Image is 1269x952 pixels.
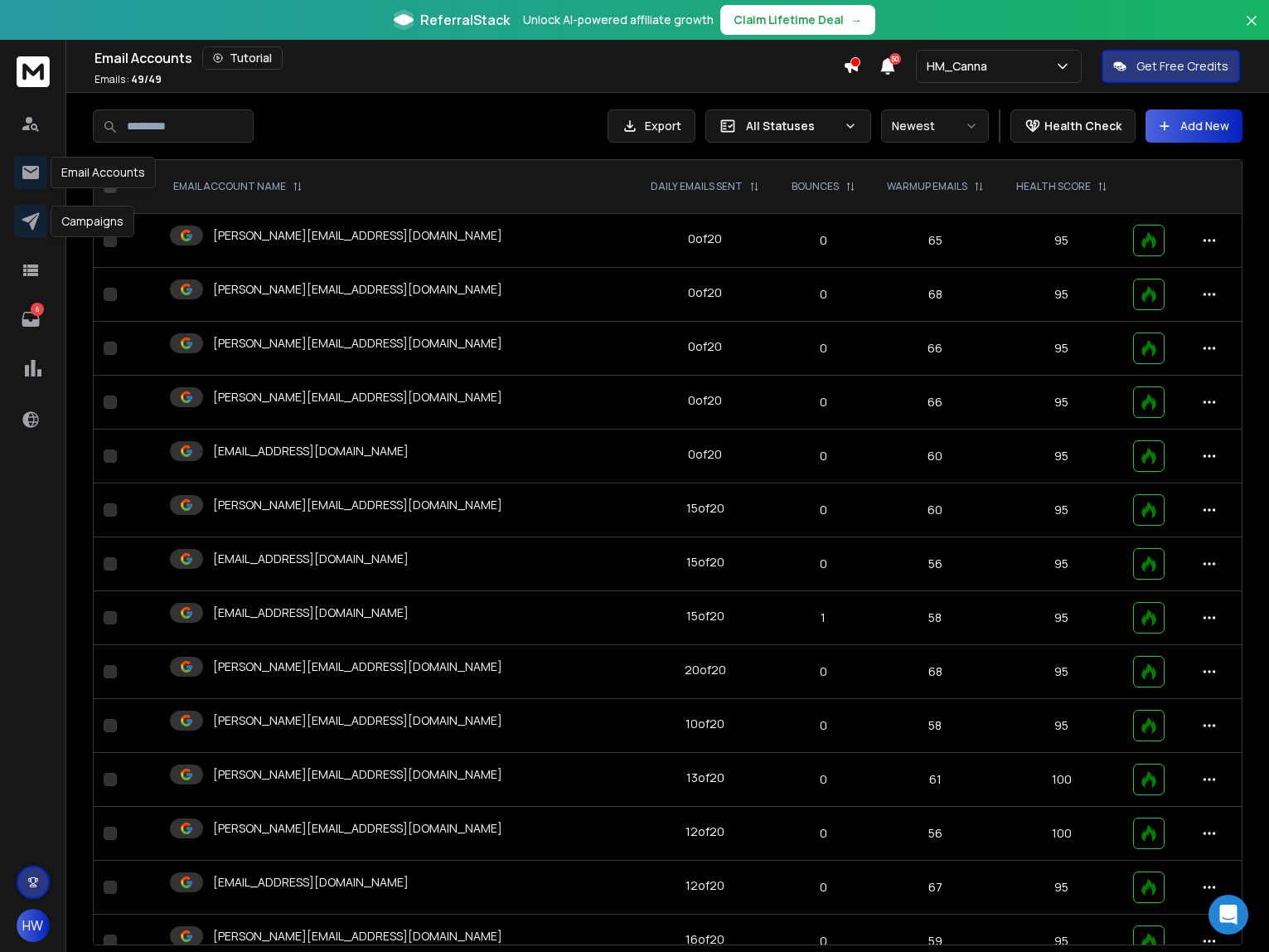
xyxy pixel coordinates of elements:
[213,497,502,513] p: [PERSON_NAME][EMAIL_ADDRESS][DOMAIN_NAME]
[786,556,860,572] p: 0
[870,861,1000,915] td: 67
[685,716,724,732] div: 10 of 20
[927,58,994,75] p: HM_Canna
[1010,109,1136,143] button: Health Check
[887,180,967,193] p: WARMUP EMAILS
[213,227,502,244] p: [PERSON_NAME][EMAIL_ADDRESS][DOMAIN_NAME]
[1208,895,1248,935] div: Open Intercom Messenger
[720,5,875,35] button: Claim Lifetime Deal→
[870,753,1000,807] td: 61
[14,303,47,336] a: 6
[786,717,860,734] p: 0
[173,180,303,193] div: EMAIL ACCOUNT NAME
[94,73,162,86] p: Emails :
[1000,645,1124,699] td: 95
[1000,591,1124,645] td: 95
[51,206,134,237] div: Campaigns
[786,825,860,842] p: 0
[786,286,860,303] p: 0
[685,877,724,894] div: 12 of 20
[94,46,843,70] div: Email Accounts
[1000,430,1124,483] td: 95
[686,554,724,571] div: 15 of 20
[213,281,502,298] p: [PERSON_NAME][EMAIL_ADDRESS][DOMAIN_NAME]
[889,53,901,65] span: 50
[685,931,724,948] div: 16 of 20
[213,820,502,837] p: [PERSON_NAME][EMAIL_ADDRESS][DOMAIN_NAME]
[1136,58,1228,75] p: Get Free Credits
[786,448,860,464] p: 0
[786,394,860,410] p: 0
[1000,268,1124,322] td: 95
[651,180,743,193] p: DAILY EMAILS SENT
[1102,50,1240,83] button: Get Free Credits
[1241,10,1262,50] button: Close banner
[1000,753,1124,807] td: 100
[870,430,1000,483] td: 60
[688,392,722,409] div: 0 of 20
[881,109,989,143] button: Newest
[213,551,409,567] p: [EMAIL_ADDRESS][DOMAIN_NAME]
[870,483,1000,537] td: 60
[786,879,860,896] p: 0
[786,771,860,788] p: 0
[870,807,1000,861] td: 56
[1000,322,1124,376] td: 95
[870,699,1000,753] td: 58
[870,268,1000,322] td: 68
[1000,861,1124,915] td: 95
[746,118,837,134] p: All Statuses
[870,322,1000,376] td: 66
[213,335,502,352] p: [PERSON_NAME][EMAIL_ADDRESS][DOMAIN_NAME]
[850,12,862,28] span: →
[213,389,502,406] p: [PERSON_NAME][EMAIL_ADDRESS][DOMAIN_NAME]
[870,214,1000,268] td: 65
[685,662,726,678] div: 20 of 20
[213,874,409,891] p: [EMAIL_ADDRESS][DOMAIN_NAME]
[786,663,860,680] p: 0
[17,909,50,942] button: HW
[608,109,695,143] button: Export
[1145,109,1242,143] button: Add New
[213,605,409,621] p: [EMAIL_ADDRESS][DOMAIN_NAME]
[786,232,860,249] p: 0
[870,537,1000,591] td: 56
[523,12,714,28] p: Unlock AI-powered affiliate growth
[870,591,1000,645] td: 58
[1000,483,1124,537] td: 95
[686,500,724,517] div: 15 of 20
[1000,376,1124,430] td: 95
[213,443,409,459] p: [EMAIL_ADDRESS][DOMAIN_NAME]
[1000,537,1124,591] td: 95
[688,338,722,355] div: 0 of 20
[686,608,724,624] div: 15 of 20
[688,231,722,247] div: 0 of 20
[870,376,1000,430] td: 66
[792,180,839,193] p: BOUNCES
[786,610,860,626] p: 1
[202,46,283,70] button: Tutorial
[688,284,722,301] div: 0 of 20
[1016,180,1091,193] p: HEALTH SCORE
[213,766,502,783] p: [PERSON_NAME][EMAIL_ADDRESS][DOMAIN_NAME]
[786,340,860,357] p: 0
[870,645,1000,699] td: 68
[786,933,860,950] p: 0
[786,502,860,518] p: 0
[1000,214,1124,268] td: 95
[51,157,156,188] div: Email Accounts
[131,72,162,86] span: 49 / 49
[31,303,44,316] p: 6
[213,928,502,945] p: [PERSON_NAME][EMAIL_ADDRESS][DOMAIN_NAME]
[1000,807,1124,861] td: 100
[213,658,502,675] p: [PERSON_NAME][EMAIL_ADDRESS][DOMAIN_NAME]
[213,712,502,729] p: [PERSON_NAME][EMAIL_ADDRESS][DOMAIN_NAME]
[1044,118,1121,134] p: Health Check
[1000,699,1124,753] td: 95
[688,446,722,463] div: 0 of 20
[685,823,724,840] div: 12 of 20
[420,10,510,30] span: ReferralStack
[686,770,724,786] div: 13 of 20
